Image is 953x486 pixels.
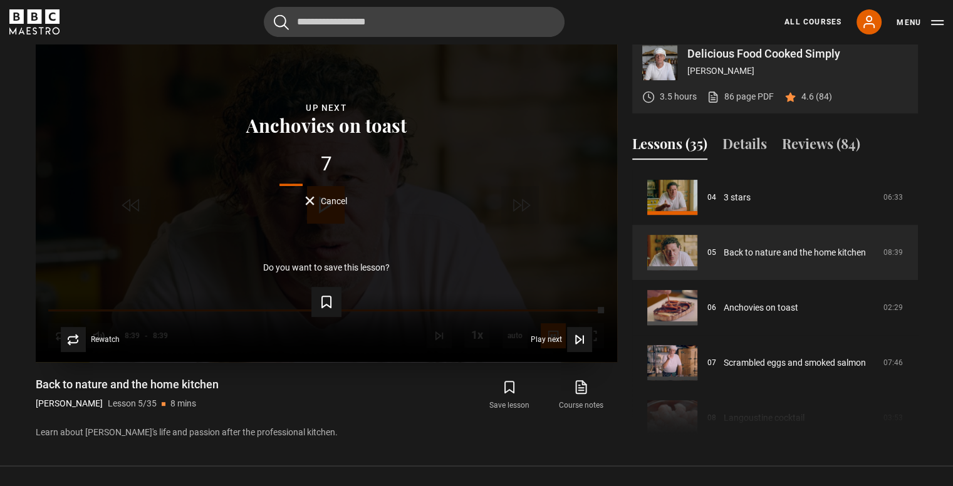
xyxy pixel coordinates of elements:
[660,90,697,103] p: 3.5 hours
[687,48,908,59] p: Delicious Food Cooked Simply
[36,426,617,439] p: Learn about [PERSON_NAME]'s life and passion after the professional kitchen.
[9,9,60,34] svg: BBC Maestro
[722,133,767,160] button: Details
[274,14,289,30] button: Submit the search query
[531,327,592,352] button: Play next
[545,377,617,413] a: Course notes
[784,16,841,28] a: All Courses
[305,196,347,205] button: Cancel
[36,377,219,392] h1: Back to nature and the home kitchen
[687,65,908,78] p: [PERSON_NAME]
[36,397,103,410] p: [PERSON_NAME]
[61,327,120,352] button: Rewatch
[724,246,866,259] a: Back to nature and the home kitchen
[263,263,390,272] p: Do you want to save this lesson?
[264,7,565,37] input: Search
[632,133,707,160] button: Lessons (35)
[321,197,347,205] span: Cancel
[801,90,832,103] p: 4.6 (84)
[242,115,410,135] button: Anchovies on toast
[782,133,860,160] button: Reviews (84)
[531,336,562,343] span: Play next
[724,356,866,370] a: Scrambled eggs and smoked salmon
[724,301,798,314] a: Anchovies on toast
[170,397,196,410] p: 8 mins
[56,101,597,115] div: Up next
[707,90,774,103] a: 86 page PDF
[36,35,617,362] video-js: Video Player
[56,154,597,174] div: 7
[897,16,944,29] button: Toggle navigation
[474,377,545,413] button: Save lesson
[91,336,120,343] span: Rewatch
[108,397,157,410] p: Lesson 5/35
[724,191,751,204] a: 3 stars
